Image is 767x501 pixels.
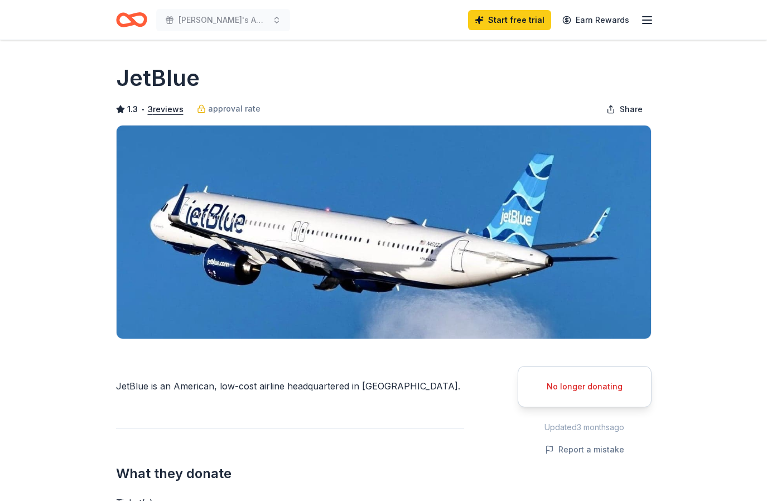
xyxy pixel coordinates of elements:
span: 1.3 [127,103,138,116]
button: 3reviews [148,103,184,116]
span: approval rate [208,102,261,115]
h2: What they donate [116,465,464,483]
div: JetBlue is an American, low-cost airline headquartered in [GEOGRAPHIC_DATA]. [116,379,464,393]
button: Share [597,98,652,121]
a: Home [116,7,147,33]
a: approval rate [197,102,261,115]
div: No longer donating [532,380,638,393]
span: [PERSON_NAME]'s Annuial Auction: Star Gazer [179,13,268,27]
a: Start free trial [468,10,551,30]
div: Updated 3 months ago [518,421,652,434]
h1: JetBlue [116,62,200,94]
span: • [141,105,144,114]
a: Earn Rewards [556,10,636,30]
button: [PERSON_NAME]'s Annuial Auction: Star Gazer [156,9,290,31]
img: Image for JetBlue [117,126,651,339]
button: Report a mistake [545,443,624,456]
span: Share [620,103,643,116]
